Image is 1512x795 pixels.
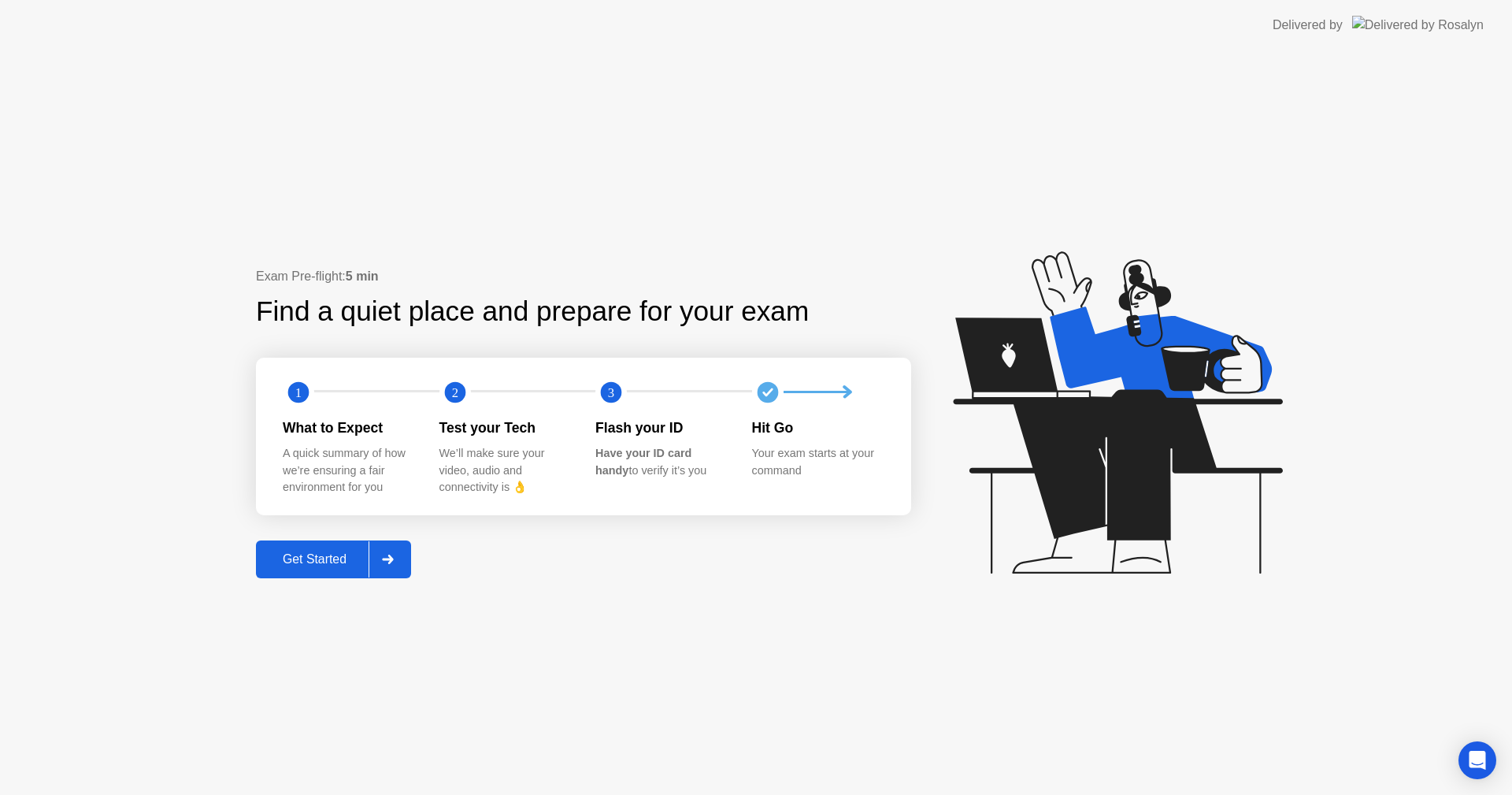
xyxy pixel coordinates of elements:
b: Have your ID card handy [595,447,691,477]
div: Delivered by [1273,16,1343,35]
img: Delivered by Rosalyn [1352,16,1484,34]
div: Hit Go [752,418,884,438]
text: 2 [451,384,458,399]
div: Exam Pre-flight: [256,267,911,286]
div: Find a quiet place and prepare for your exam [256,291,811,332]
div: Get Started [261,552,369,567]
div: Test your Tech [439,418,571,438]
div: Flash your ID [595,418,727,438]
div: Open Intercom Messenger [1458,741,1496,779]
text: 1 [295,384,302,399]
div: to verify it’s you [595,445,727,479]
div: A quick summary of how we’re ensuring a fair environment for you [283,445,414,496]
div: We’ll make sure your video, audio and connectivity is 👌 [439,445,571,496]
div: Your exam starts at your command [752,445,884,479]
button: Get Started [256,541,411,578]
div: What to Expect [283,418,414,438]
b: 5 min [346,269,379,283]
text: 3 [608,384,614,399]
